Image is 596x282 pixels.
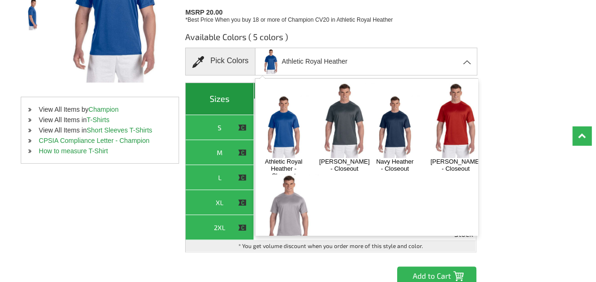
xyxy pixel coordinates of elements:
td: $14.92 [254,215,322,240]
img: This item is CLOSEOUT! [238,149,246,157]
img: This item is CLOSEOUT! [238,174,246,182]
a: [PERSON_NAME] - Closeout [431,158,481,172]
div: XL [188,197,251,208]
img: Scarlet Heather [426,83,486,158]
h3: Available Colors ( 5 colors ) [185,31,476,48]
img: Black Heather [315,83,375,158]
td: $13.53 [254,190,322,215]
th: 1-6 [254,99,322,115]
img: This item is CLOSEOUT! [238,199,246,207]
img: Navy Heather [370,96,420,158]
img: Athletic Royal Heather [259,96,309,158]
div: S [188,122,251,133]
div: MSRP 20.00 [185,6,479,24]
th: Quantity/Volume [254,83,476,99]
th: Sizes [186,83,254,115]
a: T-Shirts [87,116,109,124]
img: Slate Grey Heather [259,174,319,249]
span: Out of Stock [454,217,473,237]
li: View All Items by [21,104,179,115]
td: $13.53 [254,140,322,165]
td: * You get volume discount when you order more of this style and color. [186,240,476,252]
a: Athletic Royal Heather - Closeout [264,158,304,179]
div: M [188,147,251,158]
img: This item is CLOSEOUT! [238,124,246,132]
a: Navy Heather - Closeout [375,158,415,172]
img: Athletic Royal Heather [261,49,281,74]
td: $13.53 [254,165,322,190]
img: This item is CLOSEOUT! [238,224,246,232]
div: 2XL [188,222,251,233]
a: [PERSON_NAME] - Closeout [319,158,370,172]
a: Champion [89,106,119,113]
span: Athletic Royal Heather [282,53,347,70]
a: Top [572,126,591,145]
a: How to measure T-Shirt [39,147,108,155]
li: View All Items in [21,115,179,125]
span: *Best Price When you buy 18 or more of Champion CV20 in Athletic Royal Heather [185,17,392,23]
a: CPSIA Compliance Letter - Champion [39,137,149,144]
div: L [188,172,251,183]
div: Pick Colors [185,48,255,75]
td: $7.25 [254,115,322,140]
li: View All Items in [21,125,179,135]
a: Short Sleeves T-Shirts [87,126,152,134]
